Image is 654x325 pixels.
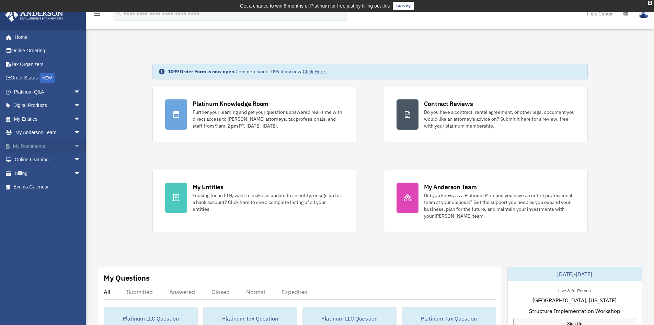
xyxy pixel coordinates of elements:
a: My Anderson Teamarrow_drop_down [5,126,91,140]
div: Complete your 1099 filing now. [168,68,326,75]
a: Contract Reviews Do you have a contract, rental agreement, or other legal document you would like... [384,87,588,142]
a: My Documentsarrow_drop_down [5,139,91,153]
div: [DATE]-[DATE] [508,267,642,281]
div: Further your learning and get your questions answered real-time with direct access to [PERSON_NAM... [193,109,344,129]
a: Platinum Q&Aarrow_drop_down [5,85,91,99]
div: Contract Reviews [424,99,473,108]
a: Tax Organizers [5,57,91,71]
div: My Questions [104,273,150,283]
i: search [115,9,122,17]
div: close [648,1,652,5]
a: Click Here. [303,68,326,75]
div: NEW [39,73,55,83]
a: Digital Productsarrow_drop_down [5,99,91,112]
div: Live & In-Person [553,286,596,294]
a: survey [393,2,414,10]
div: Platinum Knowledge Room [193,99,269,108]
a: Home [5,30,88,44]
i: menu [93,10,101,18]
div: Get a chance to win 6 months of Platinum for free just by filling out this [240,2,390,10]
a: menu [93,12,101,18]
div: Expedited [282,289,308,295]
a: Billingarrow_drop_down [5,166,91,180]
a: My Entitiesarrow_drop_down [5,112,91,126]
span: arrow_drop_down [74,85,88,99]
div: My Anderson Team [424,183,477,191]
span: arrow_drop_down [74,153,88,167]
img: User Pic [639,9,649,19]
a: Online Ordering [5,44,91,58]
span: arrow_drop_down [74,99,88,113]
div: Do you have a contract, rental agreement, or other legal document you would like an attorney's ad... [424,109,575,129]
div: Did you know, as a Platinum Member, you have an entire professional team at your disposal? Get th... [424,192,575,219]
div: Normal [246,289,265,295]
div: Closed [211,289,230,295]
a: My Entities Looking for an EIN, want to make an update to an entity, or sign up for a bank accoun... [152,170,356,232]
span: Structure Implementation Workshop [529,307,620,315]
div: My Entities [193,183,223,191]
span: [GEOGRAPHIC_DATA], [US_STATE] [532,296,617,304]
span: arrow_drop_down [74,112,88,126]
strong: 1099 Order Form is now open. [168,68,236,75]
a: My Anderson Team Did you know, as a Platinum Member, you have an entire professional team at your... [384,170,588,232]
a: Order StatusNEW [5,71,91,85]
span: arrow_drop_down [74,166,88,181]
div: Looking for an EIN, want to make an update to an entity, or sign up for a bank account? Click her... [193,192,344,213]
div: Answered [169,289,195,295]
a: Online Learningarrow_drop_down [5,153,91,167]
span: arrow_drop_down [74,126,88,140]
a: Platinum Knowledge Room Further your learning and get your questions answered real-time with dire... [152,87,356,142]
a: Events Calendar [5,180,91,194]
div: All [104,289,110,295]
img: Anderson Advisors Platinum Portal [3,8,65,22]
div: Submitted [127,289,153,295]
span: arrow_drop_down [74,139,88,153]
